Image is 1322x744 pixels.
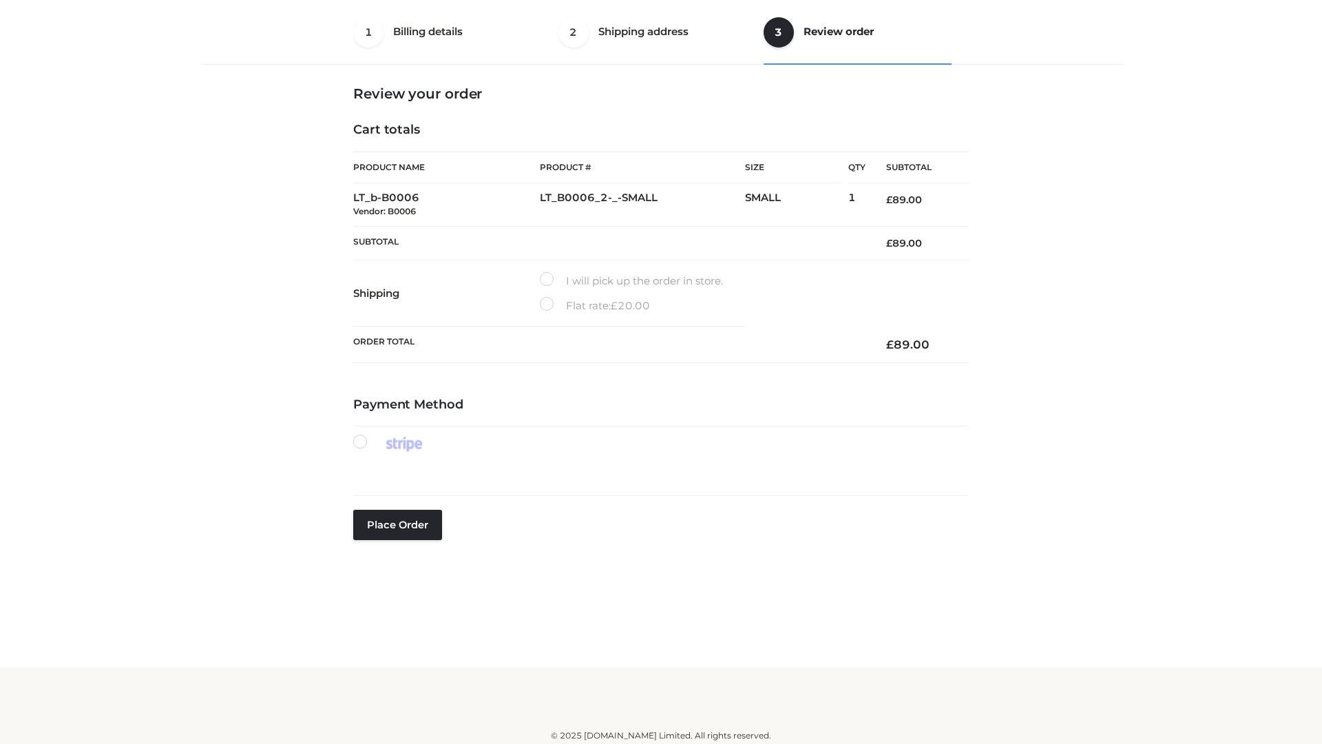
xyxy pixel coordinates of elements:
th: Shipping [353,260,540,327]
span: £ [886,237,892,249]
h4: Cart totals [353,123,969,138]
label: Flat rate: [540,297,650,315]
th: Order Total [353,327,865,363]
bdi: 89.00 [886,237,922,249]
th: Product Name [353,152,540,183]
th: Qty [848,152,865,183]
div: © 2025 [DOMAIN_NAME] Limited. All rights reserved. [204,729,1118,743]
button: Place order [353,510,442,540]
th: Subtotal [353,226,865,260]
th: Size [745,152,841,183]
span: £ [611,299,618,312]
th: Product # [540,152,745,183]
label: I will pick up the order in store. [540,272,723,290]
bdi: 89.00 [886,194,922,206]
h3: Review your order [353,85,969,102]
bdi: 20.00 [611,299,650,312]
td: LT_b-B0006 [353,183,540,227]
span: £ [886,194,892,206]
th: Subtotal [865,152,969,183]
td: 1 [848,183,865,227]
span: £ [886,338,894,351]
bdi: 89.00 [886,338,930,351]
h4: Payment Method [353,397,969,413]
td: LT_B0006_2-_-SMALL [540,183,745,227]
td: SMALL [745,183,848,227]
small: Vendor: B0006 [353,206,416,216]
